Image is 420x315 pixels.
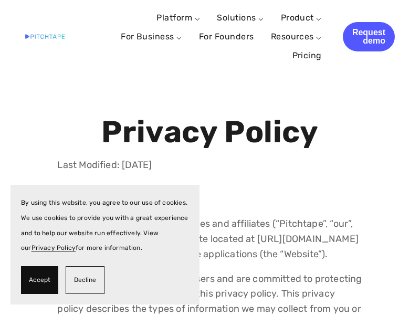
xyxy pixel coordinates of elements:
[156,13,200,23] a: Platform ⌵
[31,244,76,251] a: Privacy Policy
[121,31,182,41] a: For Business ⌵
[21,195,189,256] p: By using this website, you agree to our use of cookies. We use cookies to provide you with a grea...
[217,13,264,23] a: Solutions ⌵
[199,27,254,46] a: For Founders
[57,186,362,203] h3: Introduction
[74,272,96,288] span: Decline
[57,157,362,173] p: Last Modified: [DATE]
[292,46,322,65] a: Pricing
[29,272,50,288] span: Accept
[21,266,58,294] button: Accept
[57,216,362,261] p: Pitchtape, Inc. and its subsidiaries and affiliates (“Pitchtape”, “our”, “we” or “us”) operates t...
[10,185,199,304] section: Cookie banner
[343,22,395,51] a: Request demo
[57,115,362,149] h1: Privacy Policy
[25,34,65,39] img: Pitchtape | Video Submission Management Software
[271,31,322,41] a: Resources ⌵
[66,266,104,294] button: Decline
[281,13,322,23] a: Product ⌵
